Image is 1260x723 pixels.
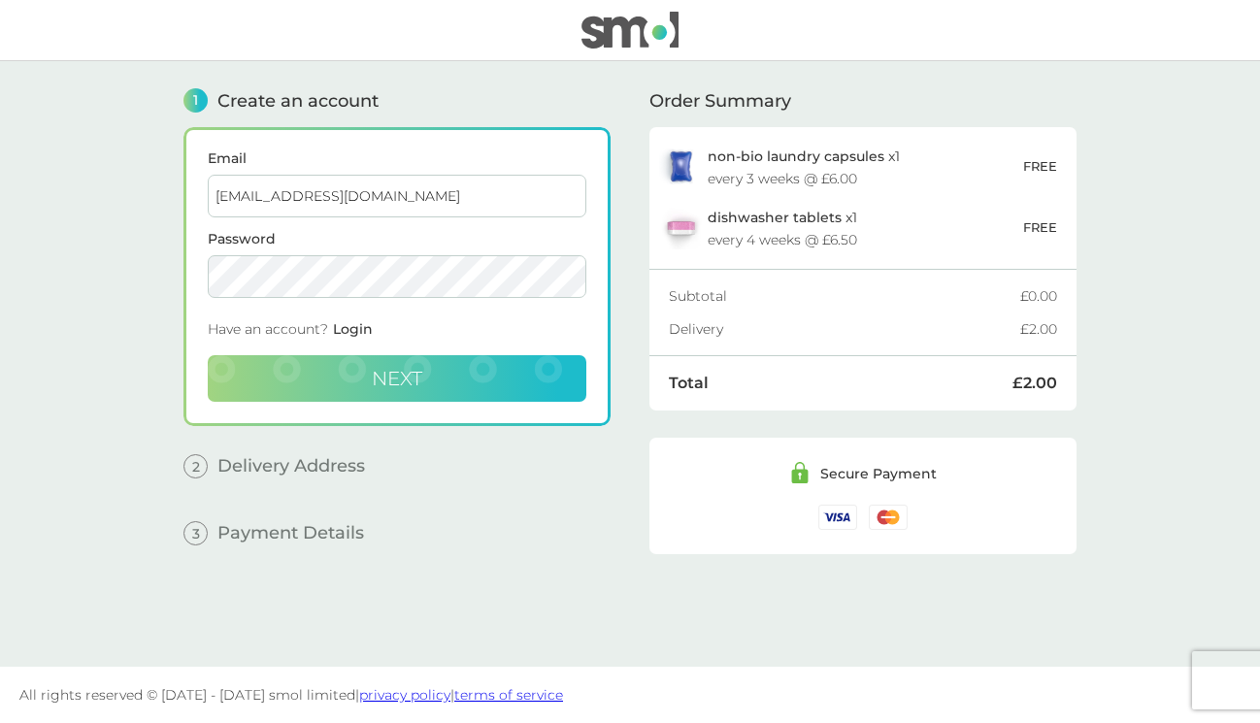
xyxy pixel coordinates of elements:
[818,505,857,529] img: /assets/icons/cards/visa.svg
[708,233,857,246] div: every 4 weeks @ £6.50
[708,209,842,226] span: dishwasher tablets
[669,289,1020,303] div: Subtotal
[183,88,208,113] span: 1
[1020,322,1057,336] div: £2.00
[669,376,1012,391] div: Total
[708,148,900,164] p: x 1
[208,232,586,246] label: Password
[359,686,450,704] a: privacy policy
[1023,156,1057,177] p: FREE
[372,367,422,390] span: Next
[183,454,208,478] span: 2
[1020,289,1057,303] div: £0.00
[669,322,1020,336] div: Delivery
[1023,217,1057,238] p: FREE
[333,320,373,338] span: Login
[820,467,937,480] div: Secure Payment
[1012,376,1057,391] div: £2.00
[217,92,379,110] span: Create an account
[649,92,791,110] span: Order Summary
[217,457,365,475] span: Delivery Address
[208,355,586,402] button: Next
[208,151,586,165] label: Email
[581,12,679,49] img: smol
[183,521,208,545] span: 3
[708,210,857,225] p: x 1
[454,686,563,704] a: terms of service
[208,312,586,355] div: Have an account?
[708,148,884,165] span: non-bio laundry capsules
[869,505,908,529] img: /assets/icons/cards/mastercard.svg
[708,172,857,185] div: every 3 weeks @ £6.00
[217,524,364,542] span: Payment Details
